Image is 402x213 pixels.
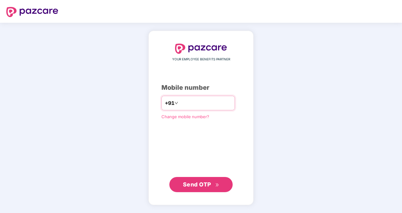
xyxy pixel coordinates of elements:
img: logo [175,44,227,54]
button: Send OTPdouble-right [169,177,233,192]
span: YOUR EMPLOYEE BENEFITS PARTNER [172,57,230,62]
img: logo [6,7,58,17]
span: double-right [215,183,219,187]
span: Send OTP [183,181,211,188]
span: down [174,101,178,105]
a: Change mobile number? [161,114,209,119]
div: Mobile number [161,83,241,93]
span: +91 [165,99,174,107]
